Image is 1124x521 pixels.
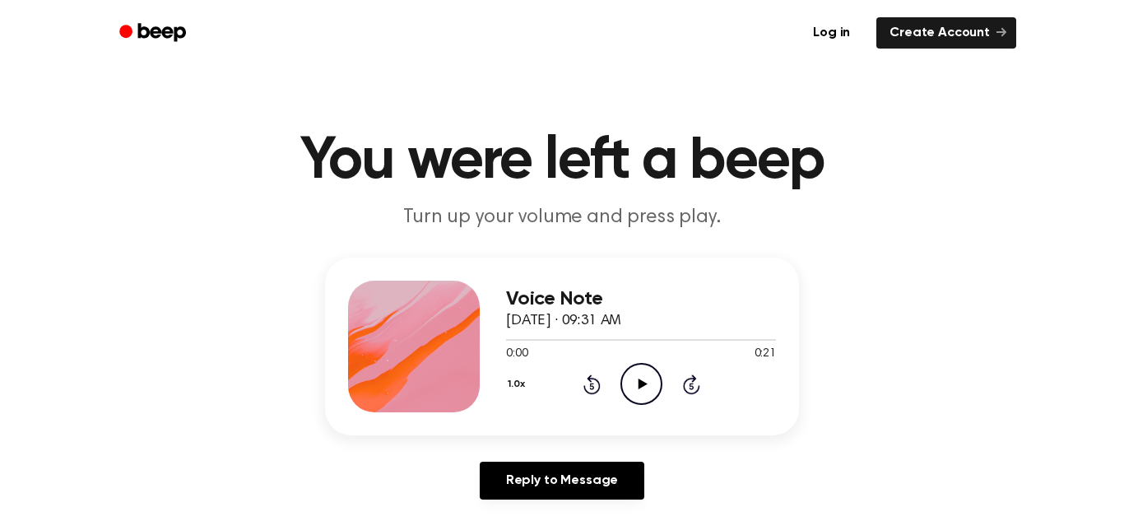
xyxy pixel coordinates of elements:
[797,14,866,52] a: Log in
[506,346,527,363] span: 0:00
[506,370,531,398] button: 1.0x
[755,346,776,363] span: 0:21
[246,204,878,231] p: Turn up your volume and press play.
[876,17,1016,49] a: Create Account
[108,17,201,49] a: Beep
[480,462,644,500] a: Reply to Message
[506,288,776,310] h3: Voice Note
[141,132,983,191] h1: You were left a beep
[506,314,621,328] span: [DATE] · 09:31 AM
